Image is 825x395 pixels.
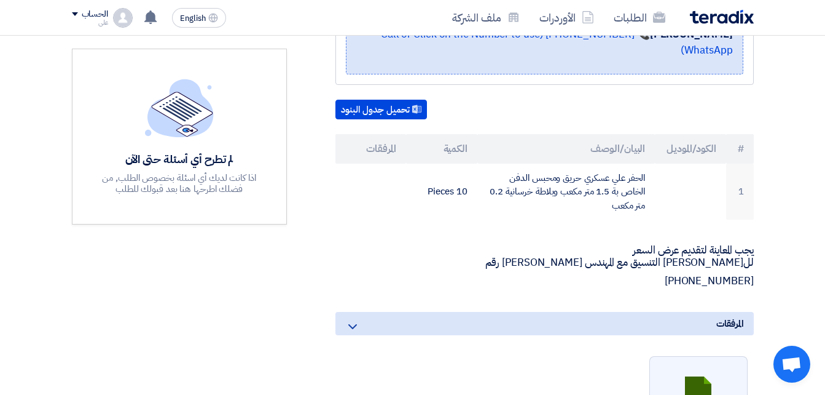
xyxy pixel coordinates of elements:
[335,100,427,119] button: تحميل جدول البنود
[477,134,655,164] th: البيان/الوصف
[726,134,754,164] th: #
[690,10,754,24] img: Teradix logo
[726,164,754,220] td: 1
[172,8,226,28] button: English
[530,3,604,32] a: الأوردرات
[604,3,675,32] a: الطلبات
[716,317,743,330] span: المرفقات
[442,3,530,32] a: ملف الشركة
[406,164,477,220] td: 10 Pieces
[90,152,269,166] div: لم تطرح أي أسئلة حتى الآن
[145,79,214,137] img: empty_state_list.svg
[655,134,726,164] th: الكود/الموديل
[335,275,754,287] p: [PHONE_NUMBER]
[381,26,733,58] a: 📞 [PHONE_NUMBER] (Call or Click on the Number to use WhatsApp)
[335,134,407,164] th: المرفقات
[477,164,655,220] td: الحفر علي عسكري حريق ومحبس الدفن الخاص بة 1.5 متر مكعب وبلاطة خرسانية 0.2 متر مكعب
[82,9,108,20] div: الحساب
[773,346,810,383] div: Open chat
[335,244,754,269] p: يجب المعاينة لتقديم عرض السعر لل[PERSON_NAME] التنسيق مع المهندس [PERSON_NAME] رقم
[113,8,133,28] img: profile_test.png
[72,19,108,26] div: على
[406,134,477,164] th: الكمية
[180,14,206,23] span: English
[90,172,269,194] div: اذا كانت لديك أي اسئلة بخصوص الطلب, من فضلك اطرحها هنا بعد قبولك للطلب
